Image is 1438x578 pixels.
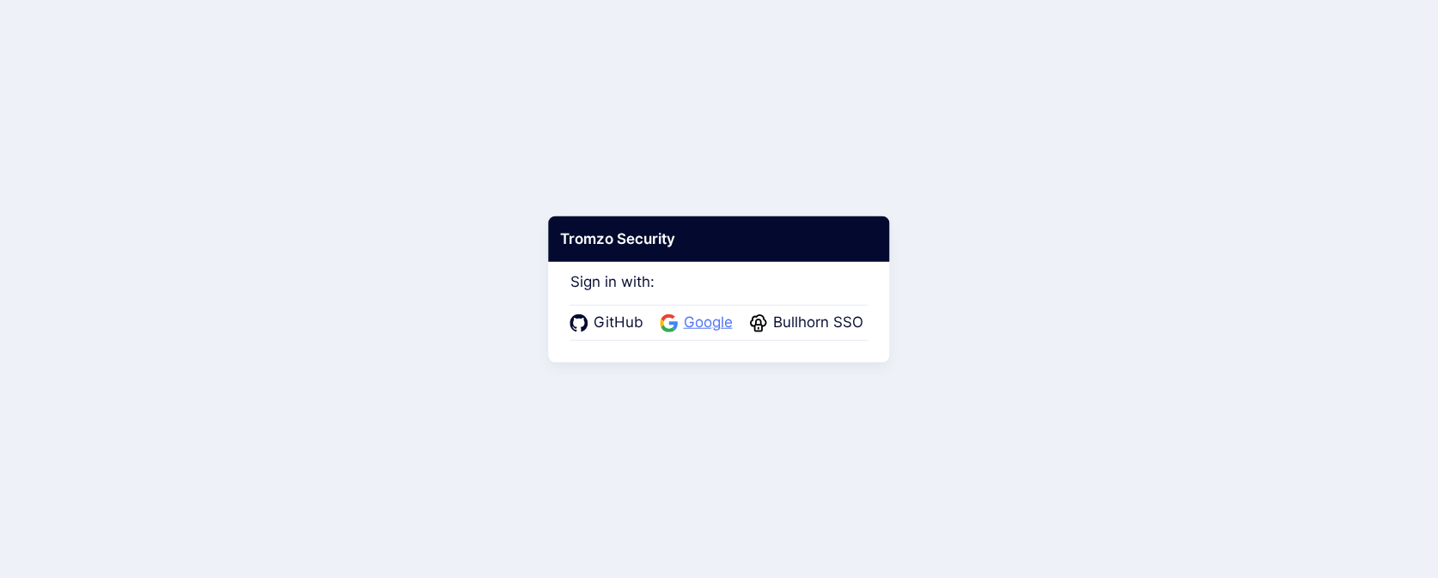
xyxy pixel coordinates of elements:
[750,312,868,334] a: Bullhorn SSO
[661,312,738,334] a: Google
[570,249,868,340] div: Sign in with:
[768,312,868,334] span: Bullhorn SSO
[679,312,738,334] span: Google
[548,216,889,262] div: Tromzo Security
[588,312,649,334] span: GitHub
[570,312,649,334] a: GitHub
